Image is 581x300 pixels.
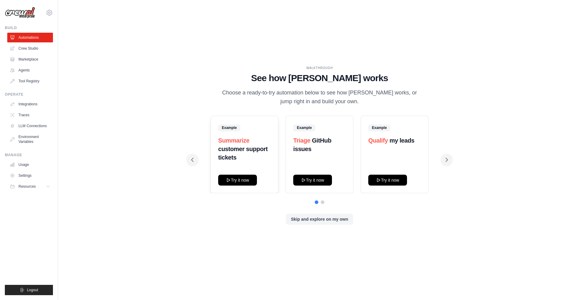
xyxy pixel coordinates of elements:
span: Triage [293,137,310,144]
button: Try it now [293,175,332,186]
button: Skip and explore on my own [286,214,353,225]
h1: See how [PERSON_NAME] works [191,73,448,84]
a: Traces [7,110,53,120]
iframe: Chat Widget [551,271,581,300]
span: Example [218,124,240,131]
div: Manage [5,153,53,157]
span: Logout [27,288,38,292]
a: Crew Studio [7,44,53,53]
div: WALKTHROUGH [191,66,448,70]
a: Environment Variables [7,132,53,147]
a: Tool Registry [7,76,53,86]
button: Try it now [218,175,257,186]
strong: GitHub issues [293,137,331,152]
button: Try it now [368,175,407,186]
div: Build [5,25,53,30]
a: LLM Connections [7,121,53,131]
button: Logout [5,285,53,295]
p: Choose a ready-to-try automation below to see how [PERSON_NAME] works, or jump right in and build... [218,88,421,106]
a: Agents [7,65,53,75]
a: Usage [7,160,53,170]
a: Marketplace [7,54,53,64]
a: Automations [7,33,53,42]
a: Integrations [7,99,53,109]
button: Resources [7,182,53,191]
img: Logo [5,7,35,18]
span: Example [368,124,390,131]
span: Summarize [218,137,249,144]
span: Resources [18,184,36,189]
strong: my leads [389,137,414,144]
a: Settings [7,171,53,180]
span: Qualify [368,137,388,144]
div: Operate [5,92,53,97]
span: Example [293,124,315,131]
strong: customer support tickets [218,146,268,161]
